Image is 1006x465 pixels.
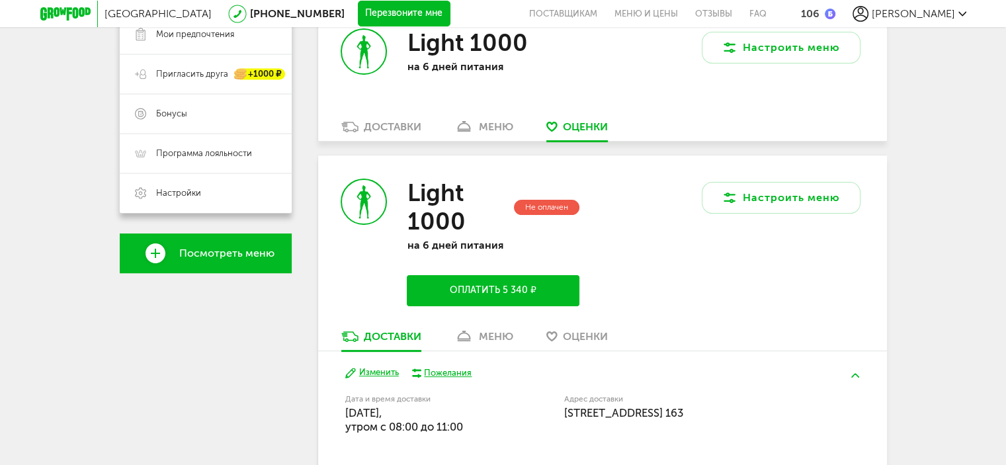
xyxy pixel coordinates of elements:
[156,28,234,40] span: Мои предпочтения
[345,366,399,379] button: Изменить
[872,7,955,20] span: [PERSON_NAME]
[412,367,472,379] button: Пожелания
[335,329,428,351] a: Доставки
[407,239,579,251] p: на 6 дней питания
[120,54,292,94] a: Пригласить друга +1000 ₽
[514,200,579,215] div: Не оплачен
[120,15,292,54] a: Мои предпочтения
[105,7,212,20] span: [GEOGRAPHIC_DATA]
[564,396,811,403] label: Адрес доставки
[407,28,527,57] h3: Light 1000
[407,60,579,73] p: на 6 дней питания
[801,7,819,20] div: 106
[156,108,187,120] span: Бонусы
[120,134,292,173] a: Программа лояльности
[364,330,421,343] div: Доставки
[479,120,513,133] div: меню
[448,329,520,351] a: меню
[479,330,513,343] div: меню
[540,120,614,141] a: Оценки
[120,94,292,134] a: Бонусы
[345,406,463,433] span: [DATE], утром c 08:00 до 11:00
[540,329,614,351] a: Оценки
[120,233,292,273] a: Посмотреть меню
[407,179,511,235] h3: Light 1000
[407,275,579,306] button: Оплатить 5 340 ₽
[345,396,497,403] label: Дата и время доставки
[179,247,274,259] span: Посмотреть меню
[335,120,428,141] a: Доставки
[851,373,859,378] img: arrow-up-green.5eb5f82.svg
[563,120,608,133] span: Оценки
[156,187,201,199] span: Настройки
[364,120,421,133] div: Доставки
[156,68,228,80] span: Пригласить друга
[563,330,608,343] span: Оценки
[702,182,860,214] button: Настроить меню
[156,148,252,159] span: Программа лояльности
[358,1,450,27] button: Перезвоните мне
[564,406,683,419] span: [STREET_ADDRESS] 163
[702,32,860,63] button: Настроить меню
[250,7,345,20] a: [PHONE_NUMBER]
[235,69,285,80] div: +1000 ₽
[825,9,835,19] img: bonus_b.cdccf46.png
[424,367,472,379] div: Пожелания
[448,120,520,141] a: меню
[120,173,292,213] a: Настройки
